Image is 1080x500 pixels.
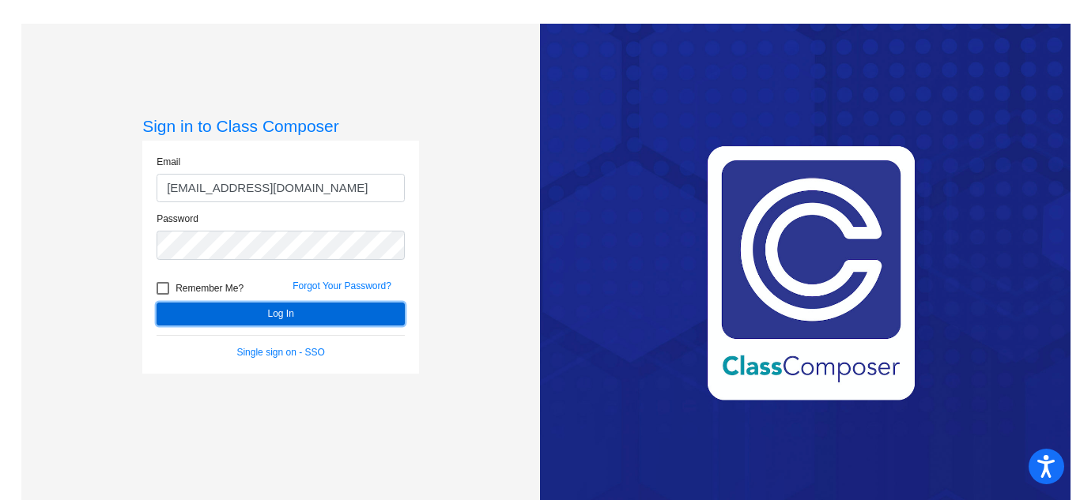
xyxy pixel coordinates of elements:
h3: Sign in to Class Composer [142,116,419,136]
a: Single sign on - SSO [236,347,324,358]
span: Remember Me? [176,279,244,298]
label: Email [157,155,180,169]
label: Password [157,212,198,226]
button: Log In [157,303,405,325]
a: Forgot Your Password? [293,280,391,291]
